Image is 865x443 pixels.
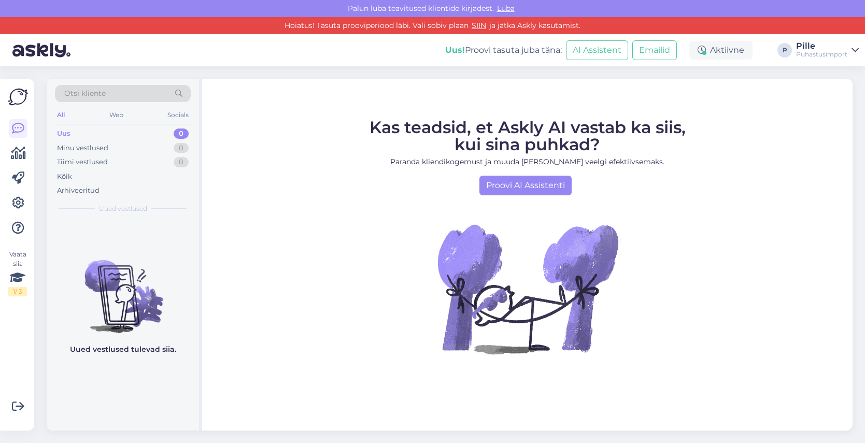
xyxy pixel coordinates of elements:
[8,87,28,107] img: Askly Logo
[469,21,489,30] a: SIIN
[70,344,176,355] p: Uued vestlused tulevad siia.
[479,176,572,195] a: Proovi AI Assistenti
[8,250,27,296] div: Vaata siia
[174,128,189,139] div: 0
[57,128,70,139] div: Uus
[174,157,189,167] div: 0
[165,108,191,122] div: Socials
[57,185,100,196] div: Arhiveeritud
[566,40,628,60] button: AI Assistent
[370,117,686,154] span: Kas teadsid, et Askly AI vastab ka siis, kui sina puhkad?
[434,195,621,382] img: No Chat active
[57,172,72,182] div: Kõik
[796,50,847,59] div: Puhastusimport
[370,156,686,167] p: Paranda kliendikogemust ja muuda [PERSON_NAME] veelgi efektiivsemaks.
[64,88,106,99] span: Otsi kliente
[494,4,518,13] span: Luba
[57,157,108,167] div: Tiimi vestlused
[55,108,67,122] div: All
[445,44,562,56] div: Proovi tasuta juba täna:
[445,45,465,55] b: Uus!
[174,143,189,153] div: 0
[57,143,108,153] div: Minu vestlused
[796,42,859,59] a: PillePuhastusimport
[689,41,753,60] div: Aktiivne
[107,108,125,122] div: Web
[796,42,847,50] div: Pille
[777,43,792,58] div: P
[8,287,27,296] div: 1 / 3
[632,40,677,60] button: Emailid
[99,204,147,213] span: Uued vestlused
[47,241,199,335] img: No chats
